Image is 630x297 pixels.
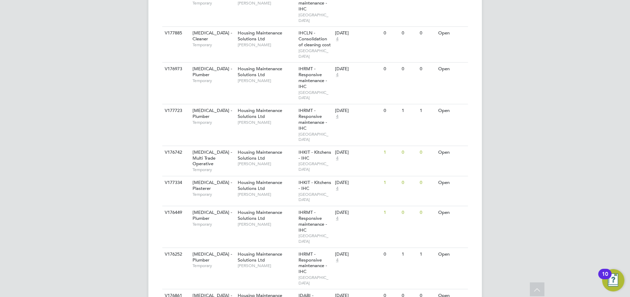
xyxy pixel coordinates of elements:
[193,209,232,221] span: [MEDICAL_DATA] - Plumber
[436,146,467,159] div: Open
[298,233,332,244] span: [GEOGRAPHIC_DATA]
[400,146,418,159] div: 0
[418,176,436,189] div: 0
[193,30,232,42] span: [MEDICAL_DATA] - Cleaner
[193,78,234,83] span: Temporary
[238,66,282,78] span: Housing Maintenance Solutions Ltd
[335,210,380,216] div: [DATE]
[163,206,188,219] div: V176449
[298,192,332,202] span: [GEOGRAPHIC_DATA]
[193,251,232,263] span: [MEDICAL_DATA] - Plumber
[436,206,467,219] div: Open
[298,275,332,286] span: [GEOGRAPHIC_DATA]
[193,42,234,48] span: Temporary
[335,257,339,263] span: 4
[298,209,327,233] span: IHRMT - Responsive maintenance - IHC
[335,114,339,120] span: 4
[382,146,400,159] div: 1
[400,248,418,261] div: 1
[382,248,400,261] div: 0
[602,269,624,291] button: Open Resource Center, 10 new notifications
[193,263,234,268] span: Temporary
[238,209,282,221] span: Housing Maintenance Solutions Ltd
[298,12,332,23] span: [GEOGRAPHIC_DATA]
[298,90,332,101] span: [GEOGRAPHIC_DATA]
[238,149,282,161] span: Housing Maintenance Solutions Ltd
[335,155,339,161] span: 4
[193,107,232,119] span: [MEDICAL_DATA] - Plumber
[238,30,282,42] span: Housing Maintenance Solutions Ltd
[418,206,436,219] div: 0
[163,248,188,261] div: V176252
[298,30,331,48] span: IHCLN - Consolidation of cleaning cost
[193,149,232,167] span: [MEDICAL_DATA] - Multi Trade Operative
[335,251,380,257] div: [DATE]
[400,176,418,189] div: 0
[602,274,608,283] div: 10
[436,27,467,40] div: Open
[400,63,418,75] div: 0
[238,222,295,227] span: [PERSON_NAME]
[418,63,436,75] div: 0
[298,251,327,275] span: IHRMT - Responsive maintenance - IHC
[436,248,467,261] div: Open
[418,27,436,40] div: 0
[400,27,418,40] div: 0
[436,63,467,75] div: Open
[238,161,295,167] span: [PERSON_NAME]
[400,104,418,117] div: 1
[193,192,234,197] span: Temporary
[382,27,400,40] div: 0
[335,180,380,186] div: [DATE]
[335,36,339,42] span: 4
[298,48,332,59] span: [GEOGRAPHIC_DATA]
[238,192,295,197] span: [PERSON_NAME]
[298,179,331,191] span: IHKIT - Kitchens - IHC
[382,176,400,189] div: 1
[238,42,295,48] span: [PERSON_NAME]
[193,66,232,78] span: [MEDICAL_DATA] - Plumber
[238,263,295,268] span: [PERSON_NAME]
[335,66,380,72] div: [DATE]
[163,63,188,75] div: V176973
[193,167,234,172] span: Temporary
[193,120,234,125] span: Temporary
[238,251,282,263] span: Housing Maintenance Solutions Ltd
[238,179,282,191] span: Housing Maintenance Solutions Ltd
[418,248,436,261] div: 1
[298,161,332,172] span: [GEOGRAPHIC_DATA]
[238,78,295,83] span: [PERSON_NAME]
[436,104,467,117] div: Open
[163,176,188,189] div: V177334
[335,216,339,222] span: 4
[238,120,295,125] span: [PERSON_NAME]
[418,104,436,117] div: 1
[382,63,400,75] div: 0
[163,27,188,40] div: V177885
[382,104,400,117] div: 0
[418,146,436,159] div: 0
[238,107,282,119] span: Housing Maintenance Solutions Ltd
[335,108,380,114] div: [DATE]
[382,206,400,219] div: 1
[193,0,234,6] span: Temporary
[163,146,188,159] div: V176742
[335,30,380,36] div: [DATE]
[298,107,327,131] span: IHRMT - Responsive maintenance - IHC
[335,150,380,155] div: [DATE]
[193,179,232,191] span: [MEDICAL_DATA] - Plasterer
[238,0,295,6] span: [PERSON_NAME]
[400,206,418,219] div: 0
[298,131,332,142] span: [GEOGRAPHIC_DATA]
[335,72,339,78] span: 4
[298,149,331,161] span: IHKIT - Kitchens - IHC
[163,104,188,117] div: V177723
[436,176,467,189] div: Open
[298,66,327,89] span: IHRMT - Responsive maintenance - IHC
[193,222,234,227] span: Temporary
[335,186,339,192] span: 4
